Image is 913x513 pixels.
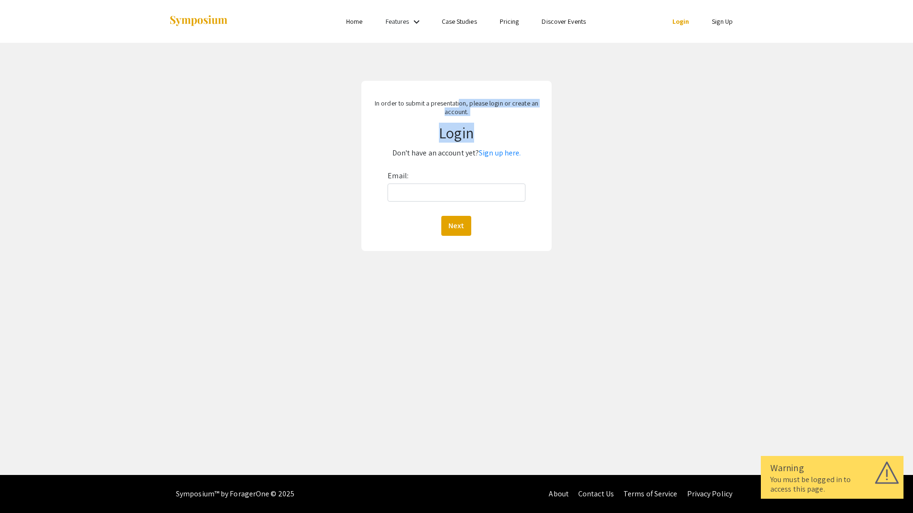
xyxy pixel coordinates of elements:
[500,17,519,26] a: Pricing
[549,489,569,499] a: About
[712,17,733,26] a: Sign Up
[370,145,543,161] p: Don't have an account yet?
[441,216,471,236] button: Next
[578,489,614,499] a: Contact Us
[346,17,362,26] a: Home
[169,15,228,28] img: Symposium by ForagerOne
[770,475,894,494] div: You must be logged in to access this page.
[411,16,422,28] mat-icon: Expand Features list
[672,17,690,26] a: Login
[687,489,732,499] a: Privacy Policy
[386,17,409,26] a: Features
[7,470,40,506] iframe: Chat
[388,168,408,184] label: Email:
[623,489,678,499] a: Terms of Service
[370,124,543,142] h1: Login
[370,99,543,116] p: In order to submit a presentation, please login or create an account.
[542,17,586,26] a: Discover Events
[442,17,477,26] a: Case Studies
[770,461,894,475] div: Warning
[479,148,521,158] a: Sign up here.
[176,475,294,513] div: Symposium™ by ForagerOne © 2025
